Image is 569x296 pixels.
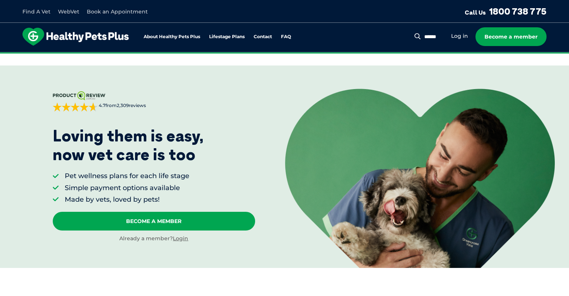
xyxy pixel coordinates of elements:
[117,103,146,108] span: 2,309 reviews
[53,235,256,242] div: Already a member?
[99,103,105,108] strong: 4.7
[53,91,256,112] a: 4.7from2,309reviews
[173,235,188,242] a: Login
[98,103,146,109] span: from
[65,195,189,204] li: Made by vets, loved by pets!
[53,103,98,112] div: 4.7 out of 5 stars
[285,89,555,268] img: <p>Loving them is easy, <br /> now vet care is too</p>
[53,212,256,231] a: Become A Member
[53,126,204,164] p: Loving them is easy, now vet care is too
[65,171,189,181] li: Pet wellness plans for each life stage
[65,183,189,193] li: Simple payment options available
